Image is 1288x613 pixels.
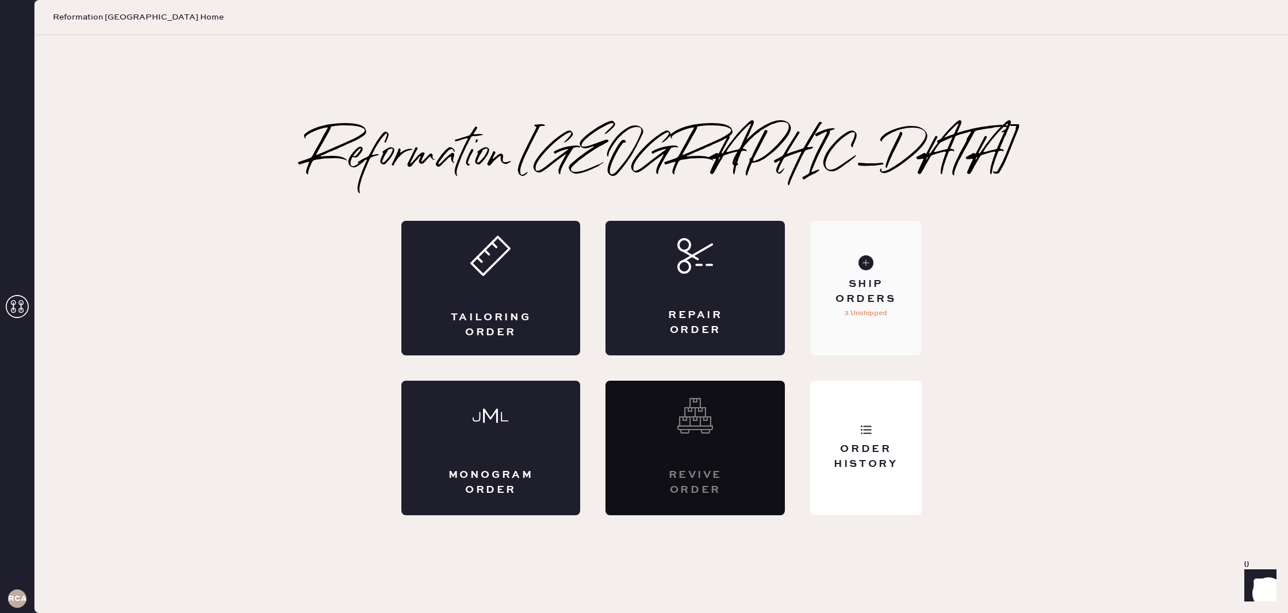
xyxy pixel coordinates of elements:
div: Tailoring Order [447,311,535,339]
div: Order History [819,442,912,471]
div: Ship Orders [819,277,912,306]
div: Revive order [651,468,739,497]
div: Interested? Contact us at care@hemster.co [605,381,785,515]
h3: RCA [8,595,26,603]
h2: Reformation [GEOGRAPHIC_DATA] [306,133,1017,179]
div: Repair Order [651,308,739,337]
span: Reformation [GEOGRAPHIC_DATA] Home [53,12,224,23]
iframe: Front Chat [1233,561,1283,611]
div: Monogram Order [447,468,535,497]
p: 3 Unshipped [844,306,887,320]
